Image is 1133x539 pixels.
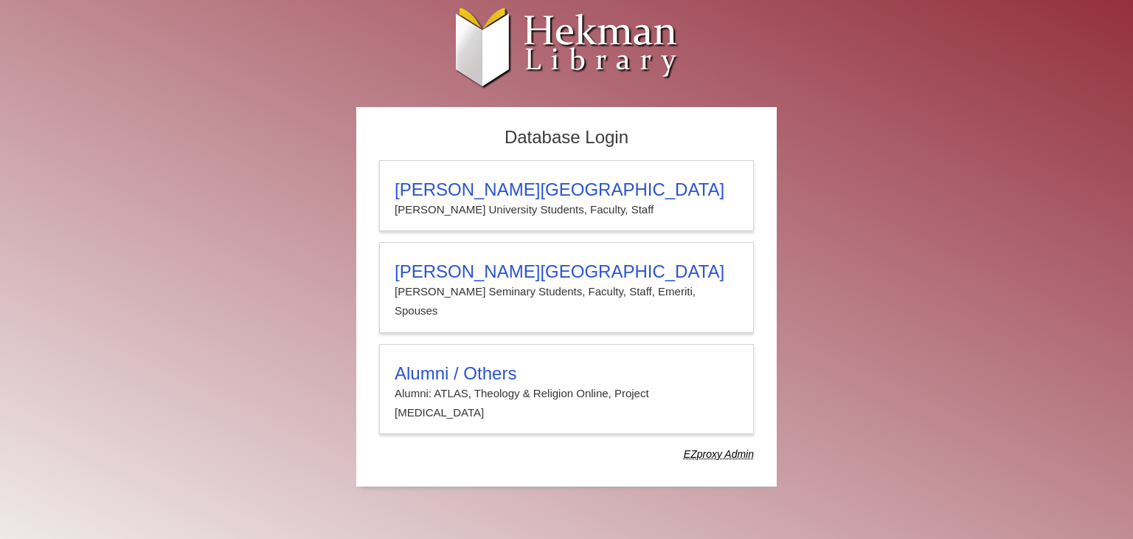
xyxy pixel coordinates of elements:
[395,384,738,423] p: Alumni: ATLAS, Theology & Religion Online, Project [MEDICAL_DATA]
[395,363,738,384] h3: Alumni / Others
[395,363,738,423] summary: Alumni / OthersAlumni: ATLAS, Theology & Religion Online, Project [MEDICAL_DATA]
[395,179,738,200] h3: [PERSON_NAME][GEOGRAPHIC_DATA]
[372,123,761,153] h2: Database Login
[379,242,754,333] a: [PERSON_NAME][GEOGRAPHIC_DATA][PERSON_NAME] Seminary Students, Faculty, Staff, Emeriti, Spouses
[395,200,738,219] p: [PERSON_NAME] University Students, Faculty, Staff
[684,448,754,460] dfn: Use Alumni login
[395,282,738,321] p: [PERSON_NAME] Seminary Students, Faculty, Staff, Emeriti, Spouses
[395,261,738,282] h3: [PERSON_NAME][GEOGRAPHIC_DATA]
[379,160,754,231] a: [PERSON_NAME][GEOGRAPHIC_DATA][PERSON_NAME] University Students, Faculty, Staff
